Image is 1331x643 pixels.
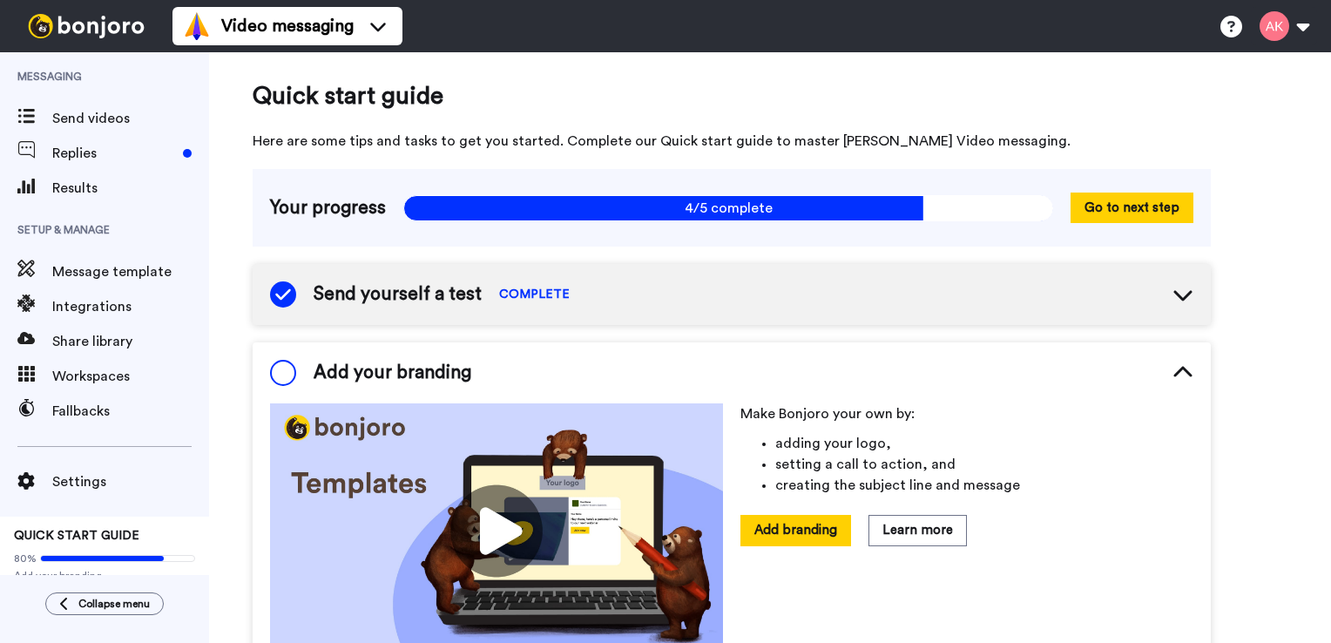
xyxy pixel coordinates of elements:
li: setting a call to action, and [775,454,1193,475]
span: Here are some tips and tasks to get you started. Complete our Quick start guide to master [PERSON... [253,131,1211,152]
p: Make Bonjoro your own by: [740,403,1193,424]
img: bj-logo-header-white.svg [21,14,152,38]
span: Your progress [270,195,386,221]
span: Message template [52,261,209,282]
span: Add your branding [314,360,471,386]
span: QUICK START GUIDE [14,530,139,542]
span: COMPLETE [499,286,570,303]
button: Add branding [740,515,851,545]
li: adding your logo, [775,433,1193,454]
span: Integrations [52,296,209,317]
span: Video messaging [221,14,354,38]
span: Send yourself a test [314,281,482,308]
li: creating the subject line and message [775,475,1193,496]
img: vm-color.svg [183,12,211,40]
span: Settings [52,471,209,492]
button: Learn more [868,515,967,545]
span: Share library [52,331,209,352]
button: Collapse menu [45,592,164,615]
span: 4/5 complete [403,195,1053,221]
span: Quick start guide [253,78,1211,113]
span: Workspaces [52,366,209,387]
span: Collapse menu [78,597,150,611]
span: Replies [52,143,176,164]
span: Results [52,178,209,199]
button: Go to next step [1071,193,1193,223]
span: 80% [14,552,37,565]
span: Fallbacks [52,401,209,422]
span: Send videos [52,108,209,129]
span: Add your branding [14,569,195,583]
